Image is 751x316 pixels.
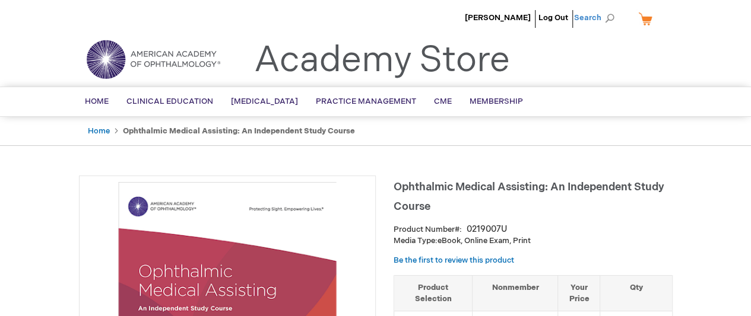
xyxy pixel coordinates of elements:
[123,126,355,136] strong: Ophthalmic Medical Assisting: An Independent Study Course
[88,126,110,136] a: Home
[434,97,452,106] span: CME
[394,275,473,311] th: Product Selection
[473,275,558,311] th: Nonmember
[574,6,619,30] span: Search
[558,275,600,311] th: Your Price
[465,13,531,23] a: [PERSON_NAME]
[254,39,510,82] a: Academy Store
[85,97,109,106] span: Home
[394,256,514,265] a: Be the first to review this product
[394,236,438,245] strong: Media Type:
[538,13,568,23] a: Log Out
[467,224,507,235] div: 0219007U
[231,97,298,106] span: [MEDICAL_DATA]
[394,225,462,234] strong: Product Number
[394,181,664,213] span: Ophthalmic Medical Assisting: An Independent Study Course
[126,97,213,106] span: Clinical Education
[600,275,672,311] th: Qty
[316,97,416,106] span: Practice Management
[470,97,523,106] span: Membership
[394,235,673,247] p: eBook, Online Exam, Print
